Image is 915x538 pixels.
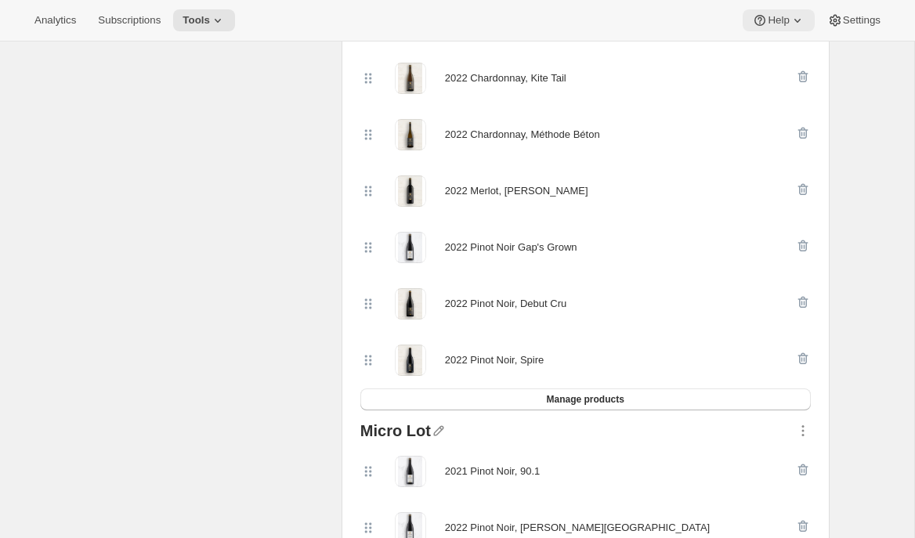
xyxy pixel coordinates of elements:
div: 2022 Chardonnay, Méthode Béton [445,127,600,143]
span: Settings [843,14,881,27]
span: Help [768,14,789,27]
button: Subscriptions [89,9,170,31]
div: 2022 Pinot Noir, [PERSON_NAME][GEOGRAPHIC_DATA] [445,520,710,536]
div: 2022 Pinot Noir, Spire [445,352,544,368]
button: Settings [818,9,890,31]
div: 2022 Pinot Noir Gap's Grown [445,240,577,255]
button: Manage products [360,388,811,410]
button: Tools [173,9,235,31]
button: Analytics [25,9,85,31]
span: Subscriptions [98,14,161,27]
span: Manage products [546,393,624,406]
div: 2021 Pinot Noir, 90.1 [445,464,540,479]
span: Tools [183,14,210,27]
span: Analytics [34,14,76,27]
div: 2022 Pinot Noir, Debut Cru [445,296,566,312]
button: Help [743,9,814,31]
div: Micro Lot [360,423,431,443]
div: 2022 Chardonnay, Kite Tail [445,70,566,86]
div: 2022 Merlot, [PERSON_NAME] [445,183,588,199]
